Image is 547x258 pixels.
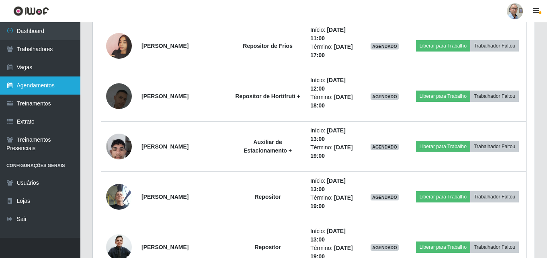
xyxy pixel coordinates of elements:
button: Liberar para Trabalho [416,91,470,102]
strong: Repositor de Frios [243,43,293,49]
strong: [PERSON_NAME] [141,244,188,250]
strong: [PERSON_NAME] [141,194,188,200]
li: Início: [310,227,356,244]
time: [DATE] 12:00 [310,77,346,92]
li: Término: [310,93,356,110]
span: AGENDADO [371,194,399,200]
strong: [PERSON_NAME] [141,43,188,49]
img: 1754224796646.jpeg [106,129,132,163]
strong: Repositor [254,244,281,250]
strong: Repositor de Hortifruti + [235,93,300,99]
li: Início: [310,26,356,43]
img: 1751751673457.jpeg [106,23,132,69]
li: Término: [310,143,356,160]
img: 1736288178344.jpeg [106,180,132,214]
button: Trabalhador Faltou [470,141,519,152]
time: [DATE] 11:00 [310,27,346,41]
li: Início: [310,177,356,194]
button: Trabalhador Faltou [470,191,519,202]
button: Trabalhador Faltou [470,91,519,102]
strong: Auxiliar de Estacionamento + [244,139,292,154]
img: 1756946405687.jpeg [106,73,132,119]
button: Liberar para Trabalho [416,191,470,202]
li: Término: [310,194,356,211]
strong: Repositor [254,194,281,200]
button: Liberar para Trabalho [416,40,470,52]
img: CoreUI Logo [13,6,49,16]
button: Trabalhador Faltou [470,40,519,52]
button: Liberar para Trabalho [416,241,470,253]
time: [DATE] 13:00 [310,127,346,142]
strong: [PERSON_NAME] [141,143,188,150]
span: AGENDADO [371,244,399,251]
li: Término: [310,43,356,60]
span: AGENDADO [371,43,399,50]
span: AGENDADO [371,144,399,150]
time: [DATE] 13:00 [310,178,346,192]
button: Liberar para Trabalho [416,141,470,152]
li: Início: [310,76,356,93]
li: Início: [310,126,356,143]
time: [DATE] 13:00 [310,228,346,243]
strong: [PERSON_NAME] [141,93,188,99]
span: AGENDADO [371,93,399,100]
button: Trabalhador Faltou [470,241,519,253]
